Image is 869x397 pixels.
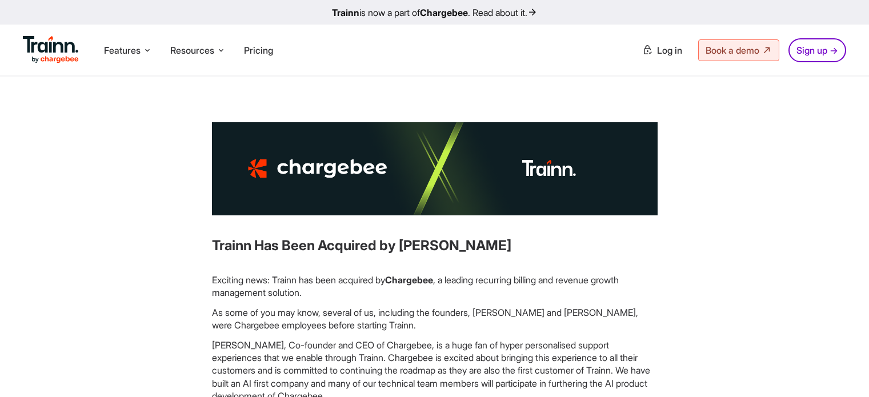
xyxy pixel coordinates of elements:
[698,39,779,61] a: Book a demo
[212,122,658,215] img: Partner Training built on Trainn | Buildops
[385,274,433,286] b: Chargebee
[788,38,846,62] a: Sign up →
[212,274,658,299] p: Exciting news: Trainn has been acquired by , a leading recurring billing and revenue growth manag...
[212,306,658,332] p: As some of you may know, several of us, including the founders, [PERSON_NAME] and [PERSON_NAME], ...
[104,44,141,57] span: Features
[420,7,468,18] b: Chargebee
[23,36,79,63] img: Trainn Logo
[635,40,689,61] a: Log in
[332,7,359,18] b: Trainn
[706,45,759,56] span: Book a demo
[657,45,682,56] span: Log in
[212,236,658,255] h3: Trainn Has Been Acquired by [PERSON_NAME]
[170,44,214,57] span: Resources
[244,45,273,56] a: Pricing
